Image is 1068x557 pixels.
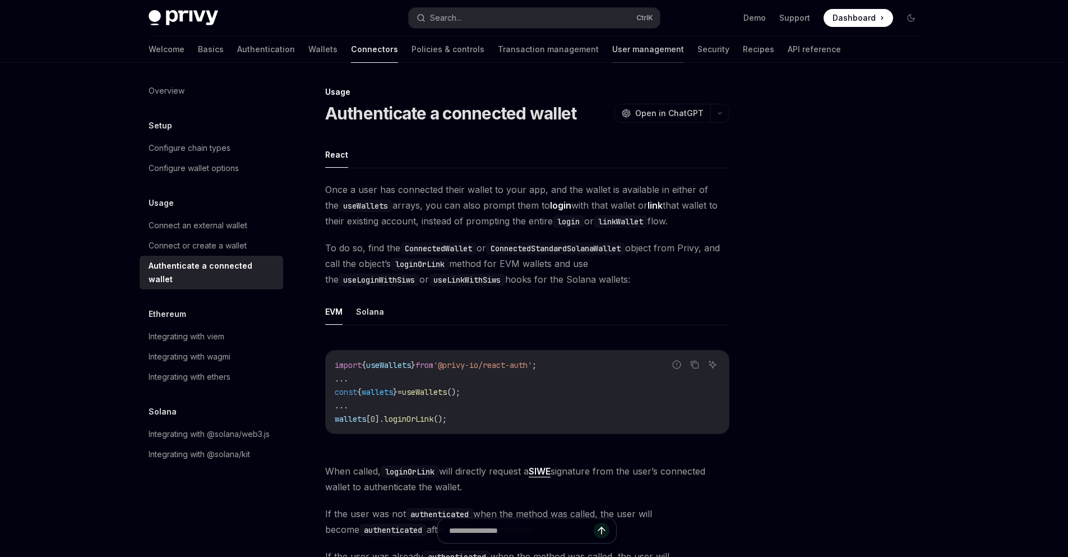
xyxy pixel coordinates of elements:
div: Integrating with viem [149,330,224,343]
span: useWallets [402,387,447,397]
span: ... [335,401,348,411]
code: useWallets [339,200,392,212]
a: Wallets [308,36,337,63]
a: Connect or create a wallet [140,236,283,256]
h1: Authenticate a connected wallet [325,103,577,123]
button: Search...CtrlK [409,8,660,28]
span: [ [366,414,371,424]
button: React [325,141,348,168]
a: Integrating with viem [140,326,283,347]
h5: Ethereum [149,307,186,321]
a: Basics [198,36,224,63]
a: Configure wallet options [140,158,283,178]
code: ConnectedWallet [400,242,477,255]
a: Demo [743,12,766,24]
code: loginOrLink [381,466,439,478]
a: Welcome [149,36,184,63]
span: { [357,387,362,397]
span: import [335,360,362,370]
h5: Solana [149,405,177,418]
span: const [335,387,357,397]
code: useLoginWithSiws [339,274,419,286]
span: = [397,387,402,397]
a: Security [697,36,729,63]
span: useWallets [366,360,411,370]
a: API reference [788,36,841,63]
button: Report incorrect code [669,357,684,372]
span: Open in ChatGPT [635,108,704,119]
a: Integrating with ethers [140,367,283,387]
span: Once a user has connected their wallet to your app, and the wallet is available in either of the ... [325,182,729,229]
button: Toggle dark mode [902,9,920,27]
span: (); [447,387,460,397]
span: ... [335,374,348,384]
code: linkWallet [594,215,648,228]
div: Configure wallet options [149,162,239,175]
strong: login [550,200,571,211]
div: Connect an external wallet [149,219,247,232]
a: Integrating with @solana/kit [140,444,283,464]
span: 0 [371,414,375,424]
a: Overview [140,81,283,101]
span: To do so, find the or object from Privy, and call the object’s method for EVM wallets and use the... [325,240,729,287]
h5: Setup [149,119,172,132]
div: Authenticate a connected wallet [149,259,276,286]
code: login [553,215,584,228]
a: User management [612,36,684,63]
span: wallets [335,414,366,424]
div: Configure chain types [149,141,230,155]
span: { [362,360,366,370]
span: } [411,360,415,370]
a: Connectors [351,36,398,63]
div: Connect or create a wallet [149,239,247,252]
a: Dashboard [824,9,893,27]
span: ; [532,360,537,370]
code: authenticated [406,508,473,521]
span: } [393,387,397,397]
span: (); [433,414,447,424]
img: dark logo [149,10,218,26]
button: Copy the contents from the code block [687,357,702,372]
a: Transaction management [498,36,599,63]
button: Ask AI [705,357,720,372]
span: loginOrLink [384,414,433,424]
span: wallets [362,387,393,397]
button: Solana [356,298,384,325]
div: Usage [325,86,729,98]
div: Integrating with ethers [149,370,230,384]
span: '@privy-io/react-auth' [433,360,532,370]
a: Authentication [237,36,295,63]
span: When called, will directly request a signature from the user’s connected wallet to authenticate t... [325,463,729,495]
a: Support [779,12,810,24]
span: If the user was not when the method was called, the user will become after signing the message. [325,506,729,537]
span: ]. [375,414,384,424]
a: Authenticate a connected wallet [140,256,283,289]
code: useLinkWithSiws [429,274,505,286]
div: Search... [430,11,461,25]
span: from [415,360,433,370]
code: loginOrLink [391,258,449,270]
a: SIWE [529,466,551,477]
a: Integrating with @solana/web3.js [140,424,283,444]
code: ConnectedStandardSolanaWallet [486,242,625,255]
button: Send message [594,523,609,538]
a: Integrating with wagmi [140,347,283,367]
a: Configure chain types [140,138,283,158]
span: Ctrl K [636,13,653,22]
div: Integrating with @solana/web3.js [149,427,270,441]
button: Open in ChatGPT [614,104,710,123]
a: Recipes [743,36,774,63]
div: Integrating with @solana/kit [149,448,250,461]
span: Dashboard [833,12,876,24]
strong: link [648,200,663,211]
div: Overview [149,84,184,98]
h5: Usage [149,196,174,210]
div: Integrating with wagmi [149,350,230,363]
a: Connect an external wallet [140,215,283,236]
button: EVM [325,298,343,325]
a: Policies & controls [412,36,484,63]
